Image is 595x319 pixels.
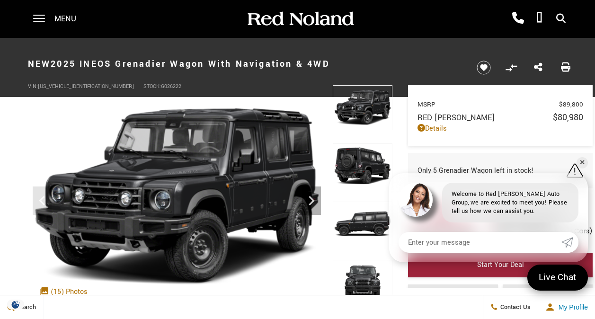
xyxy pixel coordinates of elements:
[28,85,326,309] img: New 2025 INEOS Wagon image 1
[561,62,570,74] a: Print this New 2025 INEOS Grenadier Wagon With Navigation & 4WD
[333,85,392,130] img: New 2025 INEOS Wagon image 1
[408,253,593,277] a: Start Your Deal
[561,232,578,253] a: Submit
[534,271,581,284] span: Live Chat
[35,282,92,301] div: (15) Photos
[473,60,494,75] button: Save vehicle
[333,260,392,305] img: New 2025 INEOS Wagon image 4
[408,284,498,309] a: Trade Value
[399,232,561,253] input: Enter your message
[28,45,461,83] h1: 2025 INEOS Grenadier Wagon With Navigation & 4WD
[477,260,524,270] span: Start Your Deal
[302,186,321,215] div: Next
[417,124,583,133] a: Details
[555,303,588,311] span: My Profile
[503,284,593,309] a: Schedule Test Drive
[538,295,595,319] button: Open user profile menu
[417,100,583,109] a: MSRP $89,800
[28,83,38,90] span: VIN:
[333,143,392,188] img: New 2025 INEOS Wagon image 2
[417,100,559,109] span: MSRP
[5,300,27,310] section: Click to Open Cookie Consent Modal
[161,83,181,90] span: G026222
[504,61,518,75] button: Compare Vehicle
[399,183,433,217] img: Agent profile photo
[5,300,27,310] img: Opt-Out Icon
[498,303,531,311] span: Contact Us
[28,58,51,70] strong: New
[417,111,583,124] a: Red [PERSON_NAME] $80,980
[417,112,553,123] span: Red [PERSON_NAME]
[417,166,533,176] span: Only 5 Grenadier Wagon left in stock!
[143,83,161,90] span: Stock:
[246,11,355,27] img: Red Noland Auto Group
[527,265,588,291] a: Live Chat
[38,83,134,90] span: [US_VEHICLE_IDENTIFICATION_NUMBER]
[534,62,542,74] a: Share this New 2025 INEOS Grenadier Wagon With Navigation & 4WD
[442,183,578,222] div: Welcome to Red [PERSON_NAME] Auto Group, we are excited to meet you! Please tell us how we can as...
[559,100,583,109] span: $89,800
[553,111,583,124] span: $80,980
[333,202,392,247] img: New 2025 INEOS Wagon image 3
